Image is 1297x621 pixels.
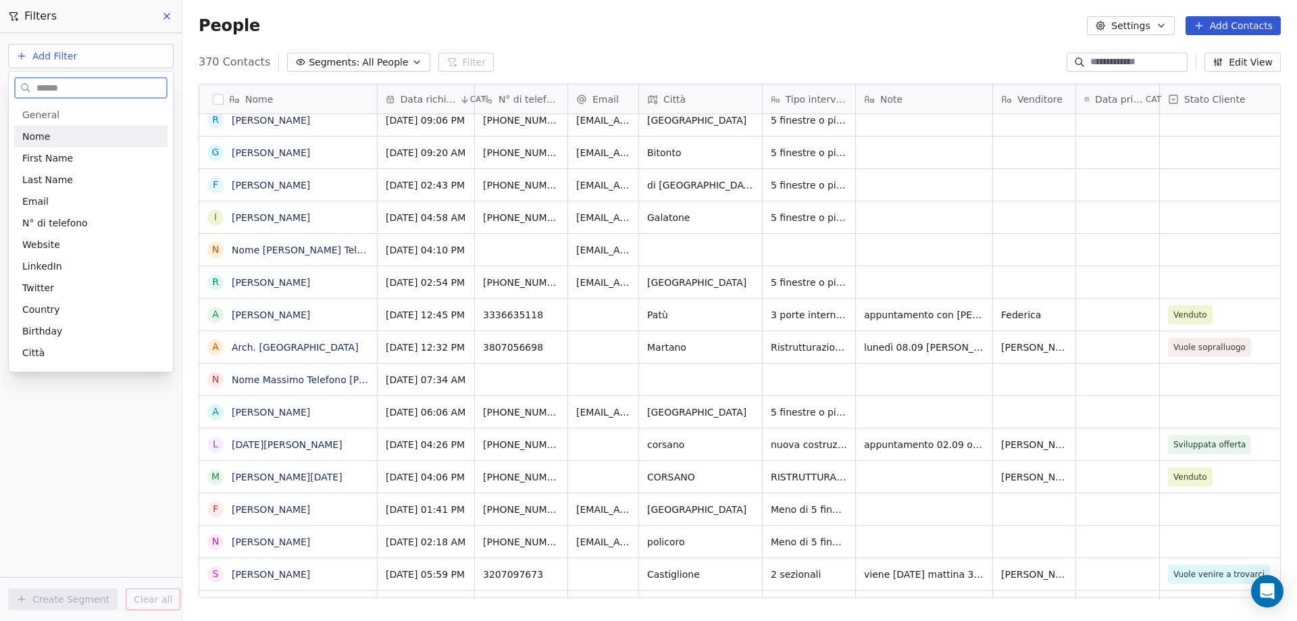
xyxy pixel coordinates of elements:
[22,303,60,316] span: Country
[22,238,60,251] span: Website
[22,173,73,187] span: Last Name
[22,281,54,295] span: Twitter
[22,216,88,230] span: N° di telefono
[22,108,59,122] span: General
[22,130,50,143] span: Nome
[22,346,45,359] span: Città
[22,324,62,338] span: Birthday
[22,151,73,165] span: First Name
[22,259,62,273] span: LinkedIn
[22,195,49,208] span: Email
